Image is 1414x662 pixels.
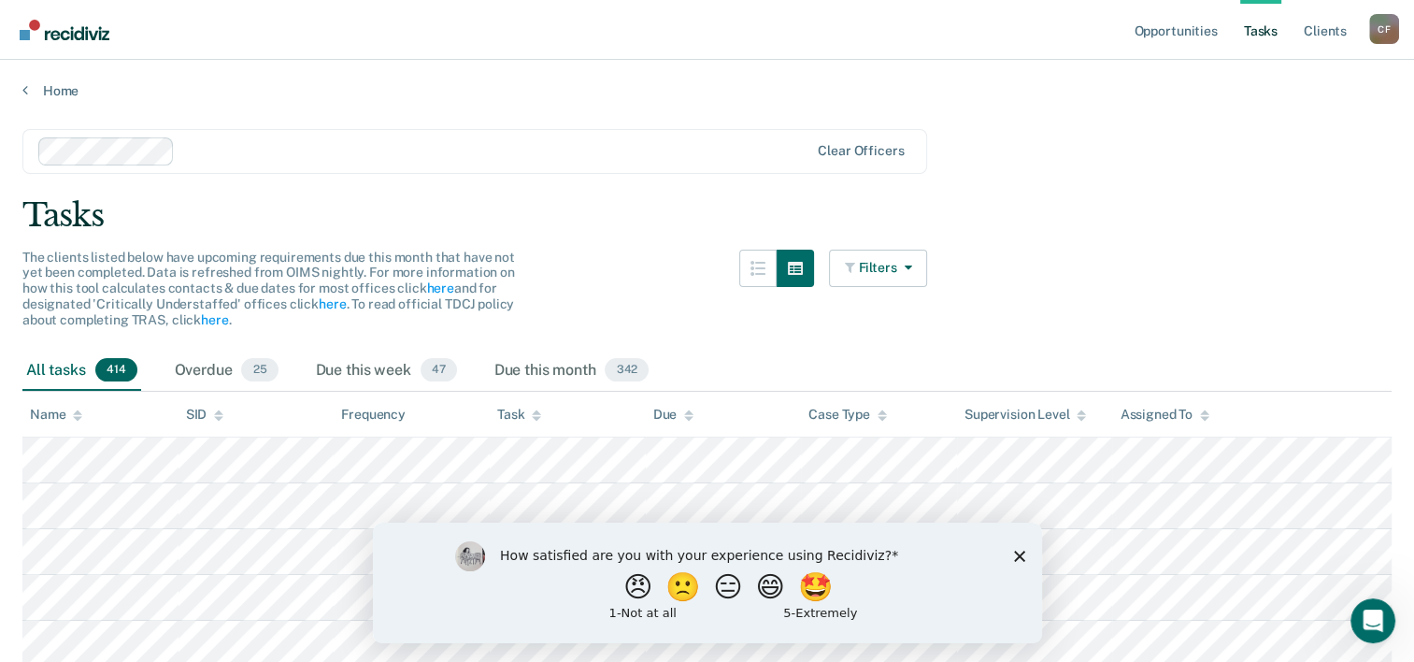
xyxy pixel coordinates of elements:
iframe: Intercom live chat [1350,598,1395,643]
img: Recidiviz [20,20,109,40]
span: 25 [241,358,278,382]
div: Due [653,407,694,423]
div: Supervision Level [964,407,1087,423]
div: SID [186,407,224,423]
div: C F [1369,14,1399,44]
button: Profile dropdown button [1369,14,1399,44]
div: Overdue25 [171,351,282,392]
a: Home [22,82,1392,99]
span: The clients listed below have upcoming requirements due this month that have not yet been complet... [22,250,515,327]
div: Due this week47 [312,351,461,392]
span: 47 [421,358,457,382]
a: here [319,296,346,311]
div: Tasks [22,196,1392,235]
div: All tasks414 [22,351,141,392]
div: Clear officers [818,143,904,159]
span: 342 [605,358,649,382]
a: here [426,281,453,295]
div: Due this month342 [491,351,653,392]
div: Assigned To [1120,407,1208,423]
iframe: Survey by Kim from Recidiviz [373,523,1042,643]
span: 414 [95,358,137,382]
a: here [201,312,228,327]
button: Filters [829,250,928,287]
div: Name [30,407,82,423]
div: Task [497,407,541,423]
div: Frequency [341,407,406,423]
div: Case Type [808,407,887,423]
